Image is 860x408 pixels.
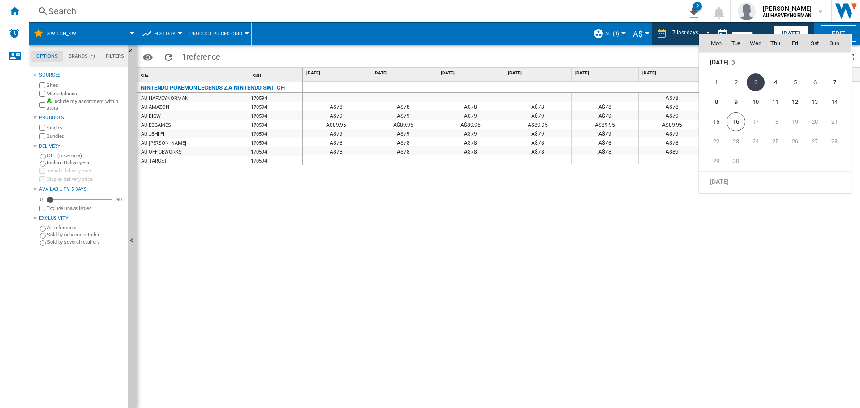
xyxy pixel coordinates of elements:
[726,34,746,52] th: Tue
[699,151,726,172] td: Monday September 29 2025
[699,112,851,132] tr: Week 3
[825,132,851,151] td: Sunday September 28 2025
[726,132,746,151] td: Tuesday September 23 2025
[766,93,784,111] span: 11
[699,52,851,73] tr: Week undefined
[805,34,825,52] th: Sat
[707,73,725,91] span: 1
[699,132,851,151] tr: Week 4
[785,112,805,132] td: Friday September 19 2025
[765,132,785,151] td: Thursday September 25 2025
[727,93,745,111] span: 9
[826,93,843,111] span: 14
[746,112,765,132] td: Wednesday September 17 2025
[699,73,726,92] td: Monday September 1 2025
[707,113,725,131] span: 15
[785,34,805,52] th: Fri
[747,73,765,91] span: 3
[710,177,728,185] span: [DATE]
[699,132,726,151] td: Monday September 22 2025
[746,92,765,112] td: Wednesday September 10 2025
[699,171,851,191] tr: Week undefined
[699,34,726,52] th: Mon
[785,73,805,92] td: Friday September 5 2025
[825,92,851,112] td: Sunday September 14 2025
[707,93,725,111] span: 8
[726,151,746,172] td: Tuesday September 30 2025
[786,73,804,91] span: 5
[746,132,765,151] td: Wednesday September 24 2025
[746,73,765,92] td: Wednesday September 3 2025
[699,112,726,132] td: Monday September 15 2025
[726,112,746,132] td: Tuesday September 16 2025
[765,92,785,112] td: Thursday September 11 2025
[726,92,746,112] td: Tuesday September 9 2025
[746,34,765,52] th: Wed
[785,132,805,151] td: Friday September 26 2025
[699,151,851,172] tr: Week 5
[727,73,745,91] span: 2
[765,73,785,92] td: Thursday September 4 2025
[765,112,785,132] td: Thursday September 18 2025
[699,92,726,112] td: Monday September 8 2025
[805,112,825,132] td: Saturday September 20 2025
[825,112,851,132] td: Sunday September 21 2025
[747,93,765,111] span: 10
[805,73,825,92] td: Saturday September 6 2025
[699,34,851,193] md-calendar: Calendar
[765,34,785,52] th: Thu
[785,92,805,112] td: Friday September 12 2025
[826,73,843,91] span: 7
[699,92,851,112] tr: Week 2
[766,73,784,91] span: 4
[710,59,728,66] span: [DATE]
[699,73,851,92] tr: Week 1
[825,34,851,52] th: Sun
[699,52,851,73] td: September 2025
[727,112,745,131] span: 16
[825,73,851,92] td: Sunday September 7 2025
[726,73,746,92] td: Tuesday September 2 2025
[806,93,824,111] span: 13
[805,132,825,151] td: Saturday September 27 2025
[805,92,825,112] td: Saturday September 13 2025
[806,73,824,91] span: 6
[786,93,804,111] span: 12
